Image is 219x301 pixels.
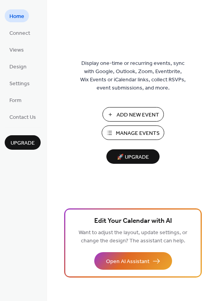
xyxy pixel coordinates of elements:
[9,46,24,54] span: Views
[11,139,35,147] span: Upgrade
[5,135,41,150] button: Upgrade
[5,77,34,90] a: Settings
[94,252,172,270] button: Open AI Assistant
[106,258,149,266] span: Open AI Assistant
[111,152,155,163] span: 🚀 Upgrade
[5,26,35,39] a: Connect
[9,29,30,38] span: Connect
[79,228,187,246] span: Want to adjust the layout, update settings, or change the design? The assistant can help.
[117,111,159,119] span: Add New Event
[5,93,26,106] a: Form
[106,149,160,164] button: 🚀 Upgrade
[9,13,24,21] span: Home
[9,97,22,105] span: Form
[9,113,36,122] span: Contact Us
[5,110,41,123] a: Contact Us
[80,59,186,92] span: Display one-time or recurring events, sync with Google, Outlook, Zoom, Eventbrite, Wix Events or ...
[5,60,31,73] a: Design
[102,107,164,122] button: Add New Event
[9,63,27,71] span: Design
[116,129,160,138] span: Manage Events
[5,9,29,22] a: Home
[9,80,30,88] span: Settings
[5,43,29,56] a: Views
[102,125,164,140] button: Manage Events
[94,216,172,227] span: Edit Your Calendar with AI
